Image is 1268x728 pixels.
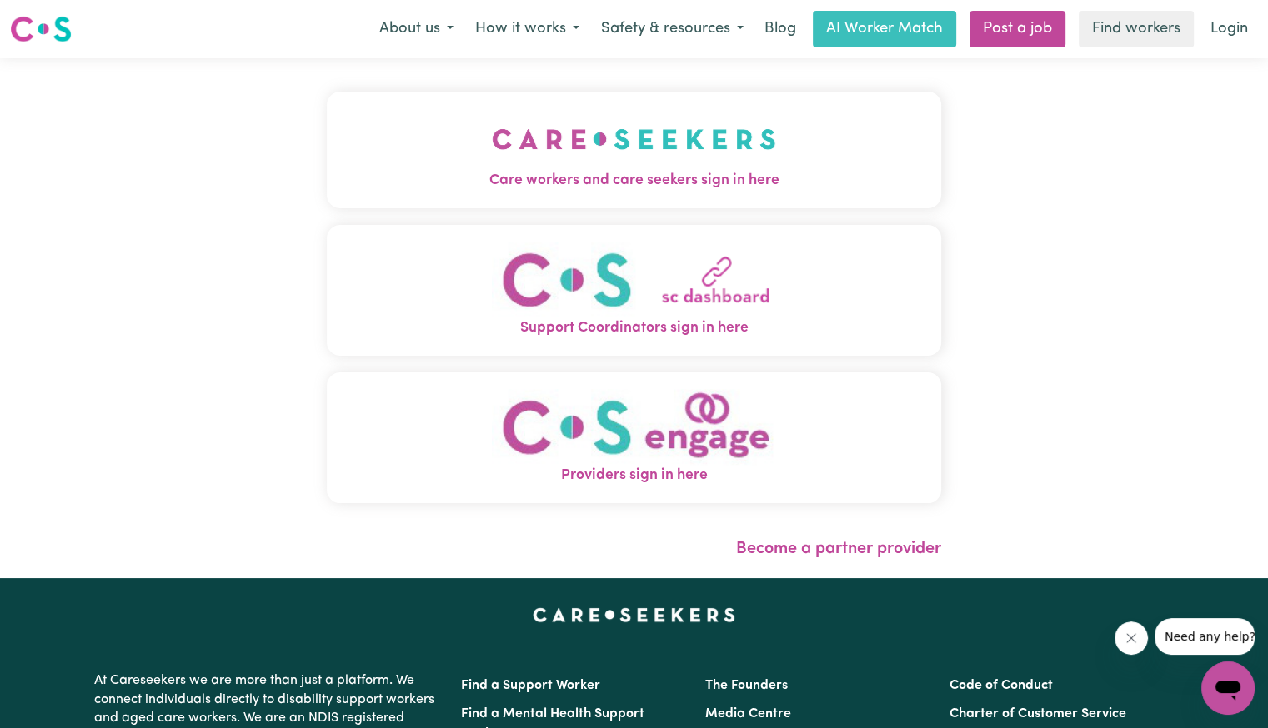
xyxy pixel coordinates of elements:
button: About us [368,12,464,47]
a: The Founders [705,679,788,692]
a: Find a Support Worker [461,679,600,692]
span: Care workers and care seekers sign in here [327,170,941,192]
a: Login [1200,11,1258,47]
img: Careseekers logo [10,14,72,44]
button: Safety & resources [590,12,754,47]
span: Need any help? [10,12,101,25]
a: Find workers [1079,11,1194,47]
button: How it works [464,12,590,47]
a: Become a partner provider [736,541,941,557]
button: Providers sign in here [327,372,941,503]
span: Support Coordinators sign in here [327,317,941,339]
iframe: Button to launch messaging window [1201,661,1255,715]
button: Support Coordinators sign in here [327,225,941,356]
button: Care workers and care seekers sign in here [327,92,941,208]
a: Media Centre [705,707,791,721]
a: Post a job [970,11,1065,47]
a: Careseekers logo [10,10,72,48]
a: Code of Conduct [950,679,1053,692]
a: Charter of Customer Service [950,707,1126,721]
a: AI Worker Match [813,11,956,47]
iframe: Close message [1115,621,1148,655]
a: Careseekers home page [533,608,735,621]
iframe: Message from company [1155,618,1255,655]
a: Blog [754,11,806,47]
span: Providers sign in here [327,465,941,486]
